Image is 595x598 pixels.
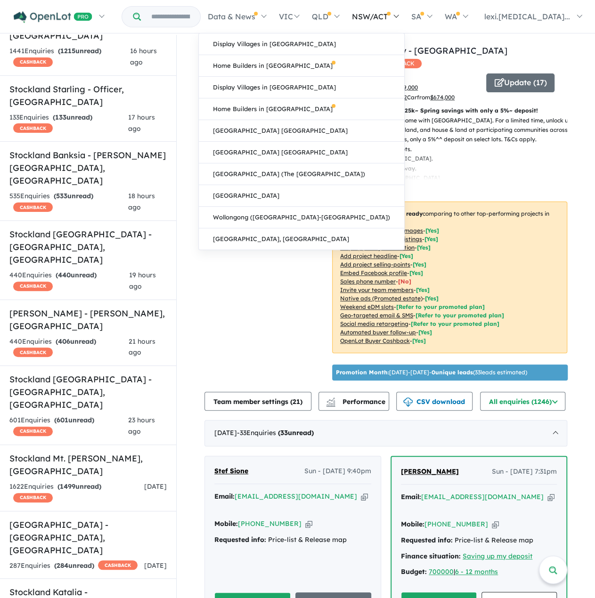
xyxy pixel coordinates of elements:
[56,192,67,200] span: 533
[332,202,567,353] p: Your project is only comparing to other top-performing projects in your area: - - - - - - - - - -...
[326,400,335,406] img: bar-chart.svg
[326,397,335,403] img: line-chart.svg
[396,303,485,310] span: [Refer to your promoted plan]
[401,520,424,528] strong: Mobile:
[332,93,479,102] p: Bed Bath Car from
[9,228,167,266] h5: Stockland [GEOGRAPHIC_DATA] - [GEOGRAPHIC_DATA] , [GEOGRAPHIC_DATA]
[57,482,101,491] strong: ( unread)
[305,519,312,529] button: Copy
[340,252,397,259] u: Add project headline
[214,535,266,544] strong: Requested info:
[492,466,557,477] span: Sun - [DATE] 7:31pm
[9,149,167,187] h5: Stockland Banksia - [PERSON_NAME][GEOGRAPHIC_DATA] , [GEOGRAPHIC_DATA]
[199,98,404,120] a: Home Builders in [GEOGRAPHIC_DATA]
[9,112,128,135] div: 133 Enquir ies
[199,185,404,207] a: [GEOGRAPHIC_DATA]
[413,261,426,268] span: [ Yes ]
[58,337,70,346] span: 406
[13,347,53,357] span: CASHBACK
[332,164,575,173] p: - Minutes from the M1 Freeway.
[340,337,410,344] u: OpenLot Buyer Cashback
[13,493,53,502] span: CASHBACK
[340,278,396,285] u: Sales phone number
[9,481,144,504] div: 1622 Enquir ies
[432,369,473,376] b: 0 unique leads
[144,561,167,570] span: [DATE]
[486,73,554,92] button: Update (17)
[463,552,532,560] a: Saving up my deposit
[9,83,167,108] h5: Stockland Starling - Officer , [GEOGRAPHIC_DATA]
[340,244,415,251] u: Display pricing information
[128,192,155,211] span: 18 hours ago
[199,55,404,77] a: Home Builders in [GEOGRAPHIC_DATA]
[409,269,423,276] span: [ Yes ]
[424,520,488,528] a: [PHONE_NUMBER]
[13,427,53,436] span: CASHBACK
[199,163,404,185] a: [GEOGRAPHIC_DATA] (The [GEOGRAPHIC_DATA])
[293,397,300,406] span: 21
[547,492,554,502] button: Copy
[340,320,408,327] u: Social media retargeting
[278,428,314,437] strong: ( unread)
[332,106,567,115] p: LIMITED OFFER: Up to $25k~ Spring savings with only a 5%~ deposit!​
[327,397,385,406] span: Performance
[129,271,155,291] span: 19 hours ago
[98,560,138,570] span: CASHBACK
[336,368,527,377] p: [DATE] - [DATE] - ( 33 leads estimated)
[336,369,389,376] b: Promotion Month:
[394,84,418,91] u: $ 329,000
[332,73,479,83] p: from
[199,120,404,142] a: [GEOGRAPHIC_DATA] [GEOGRAPHIC_DATA]
[9,307,167,332] h5: [PERSON_NAME] - [PERSON_NAME] , [GEOGRAPHIC_DATA]
[56,271,97,279] strong: ( unread)
[340,295,423,302] u: Native ads (Promoted estate)
[332,154,575,163] p: - Next door to [GEOGRAPHIC_DATA].
[9,336,129,359] div: 440 Enquir ies
[418,329,432,336] span: [Yes]
[199,207,404,228] a: Wollongong ([GEOGRAPHIC_DATA]-[GEOGRAPHIC_DATA])
[9,560,138,572] div: 287 Enquir ies
[332,45,507,56] a: Stockland Averley - [GEOGRAPHIC_DATA]
[9,191,128,213] div: 535 Enquir ies
[425,227,439,234] span: [ Yes ]
[280,428,288,437] span: 33
[332,116,575,145] p: - Make it happen. Make it home with [GEOGRAPHIC_DATA]. For a limited time, unlock up to $25k~ sav...
[58,47,101,55] strong: ( unread)
[14,11,92,23] img: Openlot PRO Logo White
[401,536,453,544] strong: Requested info:
[54,561,94,570] strong: ( unread)
[340,303,394,310] u: Weekend eDM slots
[417,244,431,251] span: [ Yes ]
[340,261,410,268] u: Add project selling-points
[199,142,404,163] a: [GEOGRAPHIC_DATA] [GEOGRAPHIC_DATA]
[199,77,404,98] a: Display Villages in [GEOGRAPHIC_DATA]
[411,320,499,327] span: [Refer to your promoted plan]
[13,282,53,291] span: CASHBACK
[396,392,473,411] button: CSV download
[9,452,167,477] h5: Stockland Mt. [PERSON_NAME] , [GEOGRAPHIC_DATA]
[425,295,439,302] span: [Yes]
[144,482,167,491] span: [DATE]
[238,519,302,528] a: [PHONE_NUMBER]
[9,373,167,411] h5: Stockland [GEOGRAPHIC_DATA] - [GEOGRAPHIC_DATA] , [GEOGRAPHIC_DATA]
[480,392,565,411] button: All enquiries (1246)
[143,7,198,27] input: Try estate name, suburb, builder or developer
[455,567,498,576] a: 6 - 12 months
[401,566,557,578] div: |
[401,466,459,477] a: [PERSON_NAME]
[429,567,454,576] u: 700000
[424,235,438,242] span: [ Yes ]
[416,312,504,319] span: [Refer to your promoted plan]
[214,466,248,477] a: Stef Sione
[129,337,155,357] span: 21 hours ago
[391,210,423,217] b: 90 % ready
[214,519,238,528] strong: Mobile:
[416,286,430,293] span: [ Yes ]
[9,46,130,68] div: 1441 Enquir ies
[237,428,314,437] span: - 33 Enquir ies
[199,33,404,55] a: Display Villages in [GEOGRAPHIC_DATA]
[401,552,461,560] strong: Finance situation:
[9,270,129,292] div: 440 Enquir ies
[130,47,157,66] span: 16 hours ago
